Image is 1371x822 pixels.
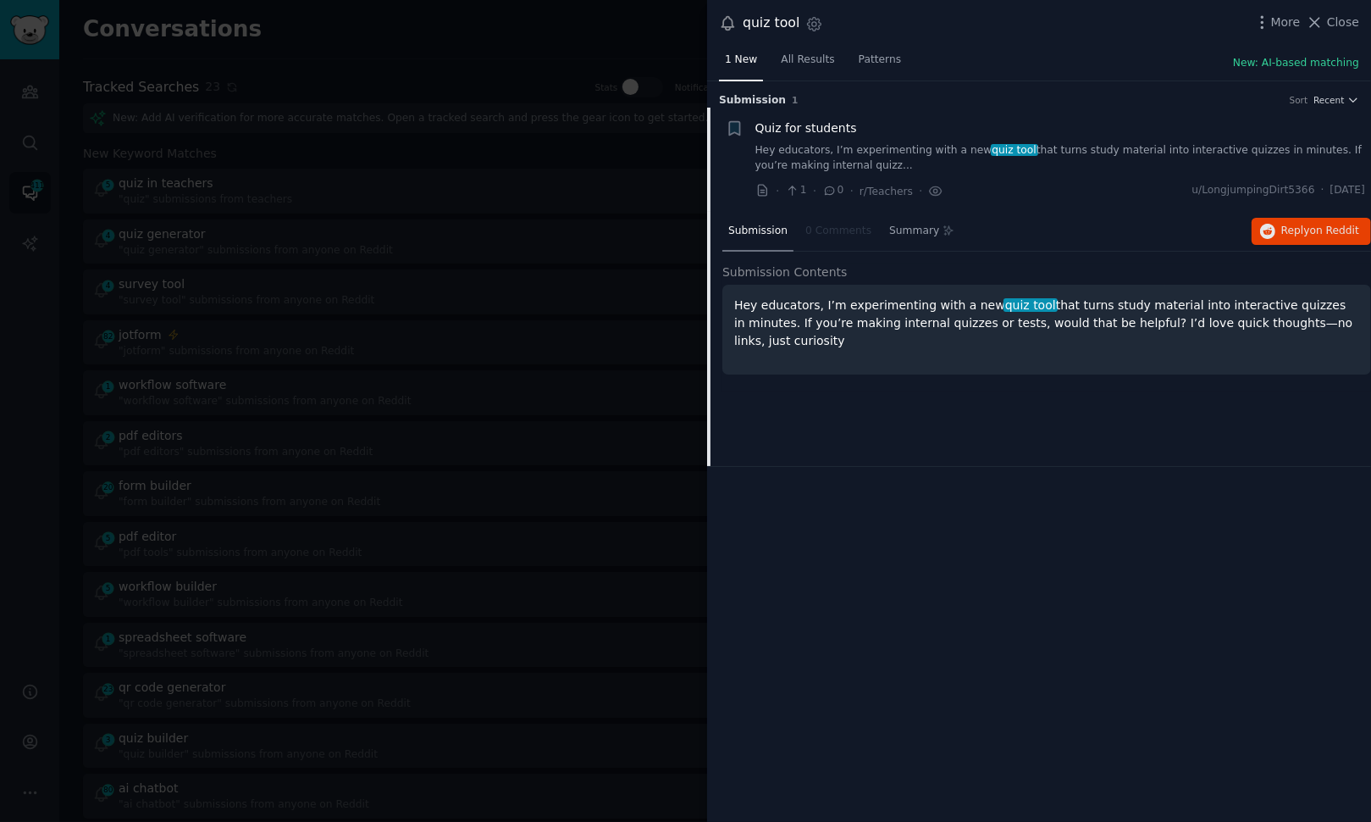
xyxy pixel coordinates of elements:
span: Recent [1313,94,1344,106]
span: 1 New [725,53,757,68]
span: u/LongjumpingDirt5366 [1191,183,1314,198]
button: Close [1306,14,1359,31]
span: Patterns [859,53,901,68]
a: 1 New [719,47,763,81]
a: All Results [775,47,840,81]
span: · [1321,183,1324,198]
span: Submission Contents [722,264,848,281]
p: Hey educators, I’m experimenting with a new that turns study material into interactive quizzes in... [734,297,1359,350]
span: Summary [889,224,939,239]
span: · [776,182,779,200]
span: r/Teachers [860,186,913,197]
span: Submission [728,224,788,239]
a: Patterns [853,47,907,81]
span: · [850,182,854,200]
span: 0 [822,183,843,198]
span: 1 [792,95,798,105]
span: Close [1327,14,1359,31]
span: on Reddit [1310,225,1359,236]
button: More [1253,14,1301,31]
span: More [1271,14,1301,31]
button: New: AI-based matching [1233,56,1359,71]
span: 1 [785,183,806,198]
span: Submission [719,93,786,108]
button: Replyon Reddit [1252,218,1371,245]
div: quiz tool [743,13,799,34]
span: [DATE] [1330,183,1365,198]
span: quiz tool [1003,298,1057,312]
span: · [813,182,816,200]
a: Quiz for students [755,119,857,137]
span: All Results [781,53,834,68]
a: Hey educators, I’m experimenting with a newquiz toolthat turns study material into interactive qu... [755,143,1366,173]
span: Reply [1281,224,1359,239]
div: Sort [1290,94,1308,106]
span: quiz tool [991,144,1038,156]
button: Recent [1313,94,1359,106]
span: · [919,182,922,200]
